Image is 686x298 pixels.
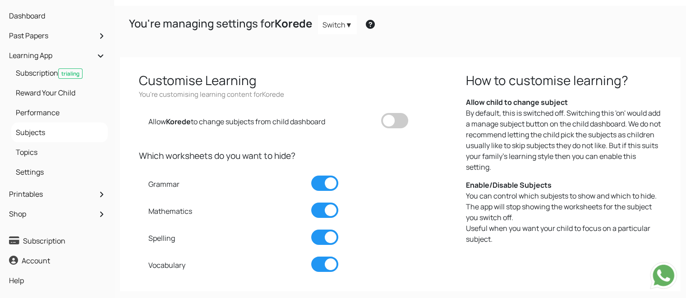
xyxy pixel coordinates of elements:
a: Help [7,273,108,288]
p: Mathematics [139,197,311,216]
p: Spelling [139,224,311,243]
span: You're customising learning content for [139,90,284,99]
a: Past Papers [7,28,108,43]
p: By default, this is switched off. Switching this 'on' would add a manage subject button on the ch... [466,97,662,172]
span: Korede [166,117,191,126]
a: Performance [14,105,106,120]
a: Topics [14,144,106,160]
b: Enable/Disable Subjects [466,180,552,190]
span: trialing [58,68,83,79]
a: Settings [14,164,106,180]
h4: You're managing settings for [129,17,312,30]
a: Switch [318,15,357,34]
p: Allow to change subjects from child dashboard [139,108,380,126]
a: Reward Your Child [14,85,106,100]
a: Learning App [7,48,108,63]
img: Send whatsapp message to +442080035976 [650,262,677,289]
a: Dashboard [7,8,108,23]
p: You can control which subjests to show and which to hide. The app will stop showing the worksheet... [466,180,662,244]
b: Korede [275,16,312,31]
a: Subscription [7,233,108,248]
p: How to customise learning? [466,71,662,90]
b: Allow child to change subject [466,97,568,107]
p: Which worksheets do you want to hide? [139,149,428,163]
span: Korede [262,90,284,99]
a: Printables [7,186,108,202]
a: Shop [7,206,108,221]
a: Subscriptiontrialing [14,65,106,81]
a: Subjects [14,125,106,140]
p: Customise Learning [139,71,428,100]
a: Account [7,253,108,268]
p: Vocabulary [139,251,311,270]
p: Grammar [139,170,311,189]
